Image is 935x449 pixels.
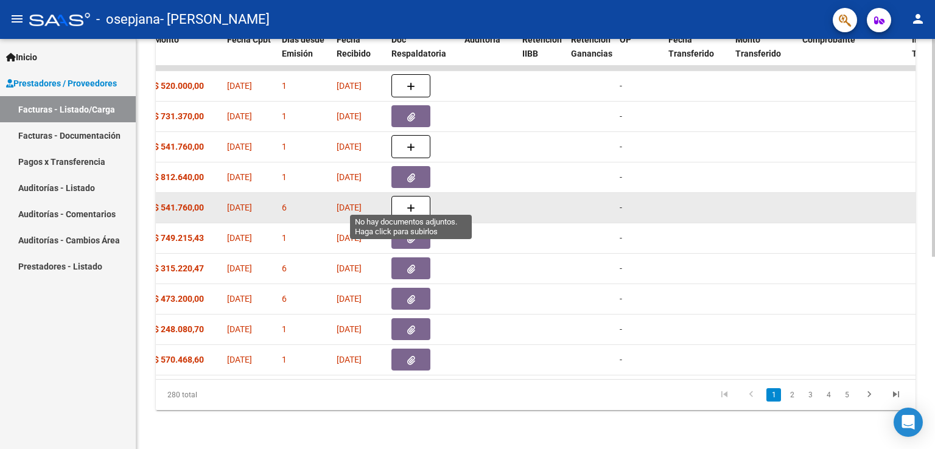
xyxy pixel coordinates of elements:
li: page 4 [819,385,838,405]
span: 1 [282,111,287,121]
a: 2 [785,388,799,402]
span: - [620,233,622,243]
span: [DATE] [337,172,362,182]
div: Open Intercom Messenger [894,408,923,437]
datatable-header-cell: Fecha Recibido [332,27,387,80]
span: - [620,355,622,364]
span: [DATE] [337,324,362,334]
span: Prestadores / Proveedores [6,77,117,90]
strong: $ 248.080,70 [154,324,204,334]
a: go to previous page [740,388,763,402]
strong: $ 541.760,00 [154,203,204,212]
span: [DATE] [227,142,252,151]
span: [DATE] [227,324,252,334]
span: Monto [154,35,179,44]
a: 3 [803,388,818,402]
datatable-header-cell: Días desde Emisión [277,27,332,80]
a: go to first page [713,388,736,402]
span: [DATE] [227,111,252,121]
datatable-header-cell: Monto Transferido [730,27,797,80]
a: go to next page [858,388,881,402]
li: page 2 [783,385,801,405]
a: 5 [839,388,854,402]
span: [DATE] [337,81,362,91]
span: - [620,81,622,91]
strong: $ 812.640,00 [154,172,204,182]
span: 6 [282,294,287,304]
span: - [620,203,622,212]
span: [DATE] [337,355,362,364]
span: - [620,294,622,304]
strong: $ 315.220,47 [154,263,204,273]
span: - [620,263,622,273]
span: 1 [282,142,287,151]
datatable-header-cell: Fecha Transferido [664,27,730,80]
strong: $ 749.215,43 [154,233,204,243]
li: page 1 [765,385,783,405]
datatable-header-cell: Auditoria [460,27,517,80]
span: [DATE] [337,142,362,151]
datatable-header-cell: Doc Respaldatoria [387,27,460,80]
datatable-header-cell: Retencion IIBB [517,27,566,80]
span: [DATE] [227,263,252,273]
li: page 5 [838,385,856,405]
strong: $ 520.000,00 [154,81,204,91]
datatable-header-cell: OP [615,27,664,80]
span: [DATE] [227,203,252,212]
span: [DATE] [227,81,252,91]
span: [DATE] [227,355,252,364]
span: Comprobante [802,35,855,44]
span: [DATE] [337,203,362,212]
strong: $ 731.370,00 [154,111,204,121]
span: - [620,324,622,334]
mat-icon: person [911,12,925,26]
span: 1 [282,355,287,364]
div: 280 total [156,380,306,410]
strong: $ 570.468,60 [154,355,204,364]
span: [DATE] [227,294,252,304]
span: 1 [282,233,287,243]
span: [DATE] [337,294,362,304]
span: Fecha Transferido [668,35,714,58]
a: 1 [766,388,781,402]
span: - [620,111,622,121]
span: OP [620,35,631,44]
span: 1 [282,324,287,334]
span: Fecha Cpbt [227,35,271,44]
span: Retención Ganancias [571,35,612,58]
span: Días desde Emisión [282,35,324,58]
span: - osepjana [96,6,160,33]
strong: $ 541.760,00 [154,142,204,151]
span: Retencion IIBB [522,35,562,58]
span: [DATE] [337,233,362,243]
span: [DATE] [337,111,362,121]
strong: $ 473.200,00 [154,294,204,304]
span: 1 [282,172,287,182]
a: go to last page [884,388,908,402]
span: 6 [282,203,287,212]
datatable-header-cell: Retención Ganancias [566,27,615,80]
span: 1 [282,81,287,91]
span: - [PERSON_NAME] [160,6,270,33]
span: Fecha Recibido [337,35,371,58]
datatable-header-cell: Fecha Cpbt [222,27,277,80]
span: [DATE] [337,263,362,273]
span: Auditoria [464,35,500,44]
span: - [620,142,622,151]
span: [DATE] [227,172,252,182]
mat-icon: menu [10,12,24,26]
span: 6 [282,263,287,273]
span: Doc Respaldatoria [391,35,446,58]
datatable-header-cell: Comprobante [797,27,907,80]
span: [DATE] [227,233,252,243]
li: page 3 [801,385,819,405]
a: 4 [821,388,836,402]
span: - [620,172,622,182]
datatable-header-cell: Monto [149,27,222,80]
span: Monto Transferido [735,35,781,58]
span: Inicio [6,50,37,64]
